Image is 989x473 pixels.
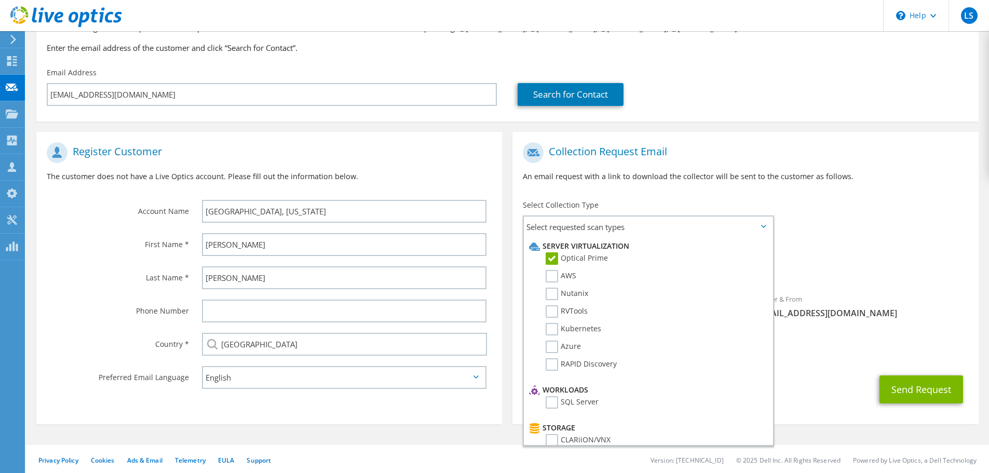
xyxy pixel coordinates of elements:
[546,396,599,409] label: SQL Server
[47,42,968,53] h3: Enter the email address of the customer and click “Search for Contact”.
[546,323,601,335] label: Kubernetes
[512,329,978,365] div: CC & Reply To
[518,83,624,106] a: Search for Contact
[218,456,234,465] a: EULA
[38,456,78,465] a: Privacy Policy
[47,333,189,349] label: Country *
[546,434,611,447] label: CLARiiON/VNX
[175,456,206,465] a: Telemetry
[512,288,746,324] div: To
[47,142,486,163] h1: Register Customer
[546,358,617,371] label: RAPID Discovery
[512,241,978,283] div: Requested Collections
[879,375,963,403] button: Send Request
[746,288,979,324] div: Sender & From
[526,422,767,434] li: Storage
[546,252,608,265] label: Optical Prime
[526,240,767,252] li: Server Virtualization
[736,456,841,465] li: © 2025 Dell Inc. All Rights Reserved
[756,307,968,319] span: [EMAIL_ADDRESS][DOMAIN_NAME]
[47,200,189,217] label: Account Name
[47,266,189,283] label: Last Name *
[47,67,97,78] label: Email Address
[47,300,189,316] label: Phone Number
[651,456,724,465] li: Version: [TECHNICAL_ID]
[47,366,189,383] label: Preferred Email Language
[91,456,115,465] a: Cookies
[47,233,189,250] label: First Name *
[546,270,576,282] label: AWS
[896,11,905,20] svg: \n
[127,456,162,465] a: Ads & Email
[523,142,963,163] h1: Collection Request Email
[247,456,271,465] a: Support
[47,171,492,182] p: The customer does not have a Live Optics account. Please fill out the information below.
[524,217,773,237] span: Select requested scan types
[961,7,978,24] span: LS
[523,171,968,182] p: An email request with a link to download the collector will be sent to the customer as follows.
[546,288,588,300] label: Nutanix
[853,456,977,465] li: Powered by Live Optics, a Dell Technology
[526,384,767,396] li: Workloads
[546,305,588,318] label: RVTools
[523,200,599,210] label: Select Collection Type
[546,341,581,353] label: Azure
